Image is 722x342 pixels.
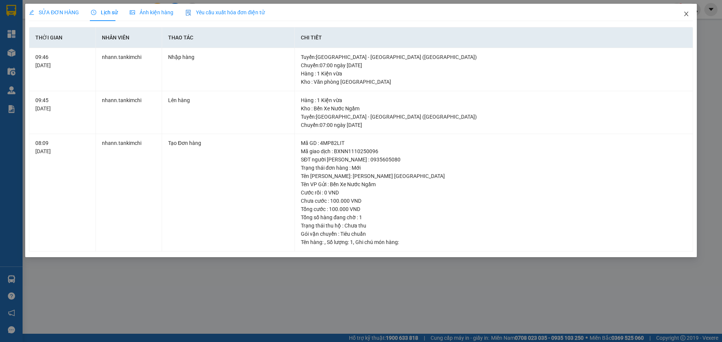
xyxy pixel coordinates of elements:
span: close [683,11,689,17]
div: Nhập hàng [168,53,288,61]
div: Lên hàng [168,96,288,104]
div: Tuyến : [GEOGRAPHIC_DATA] - [GEOGRAPHIC_DATA] ([GEOGRAPHIC_DATA]) Chuyến: 07:00 ngày [DATE] [301,53,687,69]
div: Tuyến : [GEOGRAPHIC_DATA] - [GEOGRAPHIC_DATA] ([GEOGRAPHIC_DATA]) Chuyến: 07:00 ngày [DATE] [301,113,687,129]
div: 08:09 [DATE] [35,139,89,155]
div: Tạo Đơn hàng [168,139,288,147]
span: Lịch sử [91,9,118,15]
th: Thời gian [29,27,96,48]
th: Thao tác [162,27,295,48]
td: nhann.tankimchi [96,91,162,134]
span: Yêu cầu xuất hóa đơn điện tử [185,9,265,15]
th: Chi tiết [295,27,693,48]
td: nhann.tankimchi [96,134,162,252]
div: Tổng cước : 100.000 VND [301,205,687,213]
div: Tên hàng: , Số lượng: , Ghi chú món hàng: [301,238,687,246]
td: nhann.tankimchi [96,48,162,91]
div: Tên VP Gửi : Bến Xe Nước Ngầm [301,180,687,188]
div: Tổng số hàng đang chờ : 1 [301,213,687,221]
div: 09:45 [DATE] [35,96,89,113]
div: 09:46 [DATE] [35,53,89,69]
div: Gói vận chuyển : Tiêu chuẩn [301,230,687,238]
span: clock-circle [91,10,96,15]
div: Mã GD : 4MP82LIT [301,139,687,147]
div: Trạng thái thu hộ : Chưa thu [301,221,687,230]
img: icon [185,10,191,16]
div: Cước rồi : 0 VND [301,188,687,197]
div: Chưa cước : 100.000 VND [301,197,687,205]
div: Hàng : 1 Kiện vừa [301,69,687,78]
th: Nhân viên [96,27,162,48]
span: Ảnh kiện hàng [130,9,173,15]
span: SỬA ĐƠN HÀNG [29,9,79,15]
span: edit [29,10,34,15]
div: Tên [PERSON_NAME]: [PERSON_NAME] [GEOGRAPHIC_DATA] [301,172,687,180]
span: picture [130,10,135,15]
div: Kho : Văn phòng [GEOGRAPHIC_DATA] [301,78,687,86]
div: Kho : Bến Xe Nước Ngầm [301,104,687,113]
div: SĐT người [PERSON_NAME] : 0935605080 [301,155,687,164]
div: Hàng : 1 Kiện vừa [301,96,687,104]
button: Close [676,4,697,25]
span: 1 [350,239,353,245]
div: Trạng thái đơn hàng : Mới [301,164,687,172]
div: Mã giao dịch : BXNN1110250096 [301,147,687,155]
